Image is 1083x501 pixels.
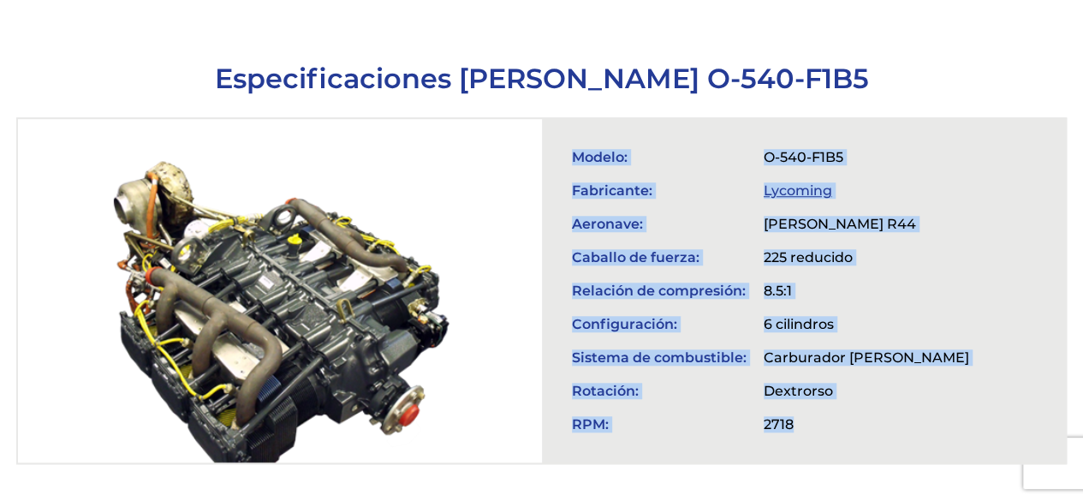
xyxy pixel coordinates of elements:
font: Relación de compresión: [572,283,746,299]
font: Aeronave: [572,216,643,232]
font: 2718 [764,416,794,432]
font: Configuración: [572,316,677,332]
font: Caballo de fuerza: [572,249,699,265]
font: Dextrorso [764,383,833,399]
font: O-540-F1B5 [764,149,843,165]
font: Sistema de combustible: [572,349,747,366]
font: [PERSON_NAME] R44 [764,216,916,232]
font: 225 reducido [764,249,853,265]
font: RPM: [572,416,609,432]
font: Rotación: [572,383,639,399]
a: Lycoming [764,182,832,199]
font: 6 cilindros [764,316,834,332]
font: Fabricante: [572,182,652,199]
font: Modelo: [572,149,628,165]
font: Especificaciones [PERSON_NAME] O-540-F1B5 [215,62,869,95]
font: Carburador [PERSON_NAME] [764,349,969,366]
font: 8.5:1 [764,283,792,299]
